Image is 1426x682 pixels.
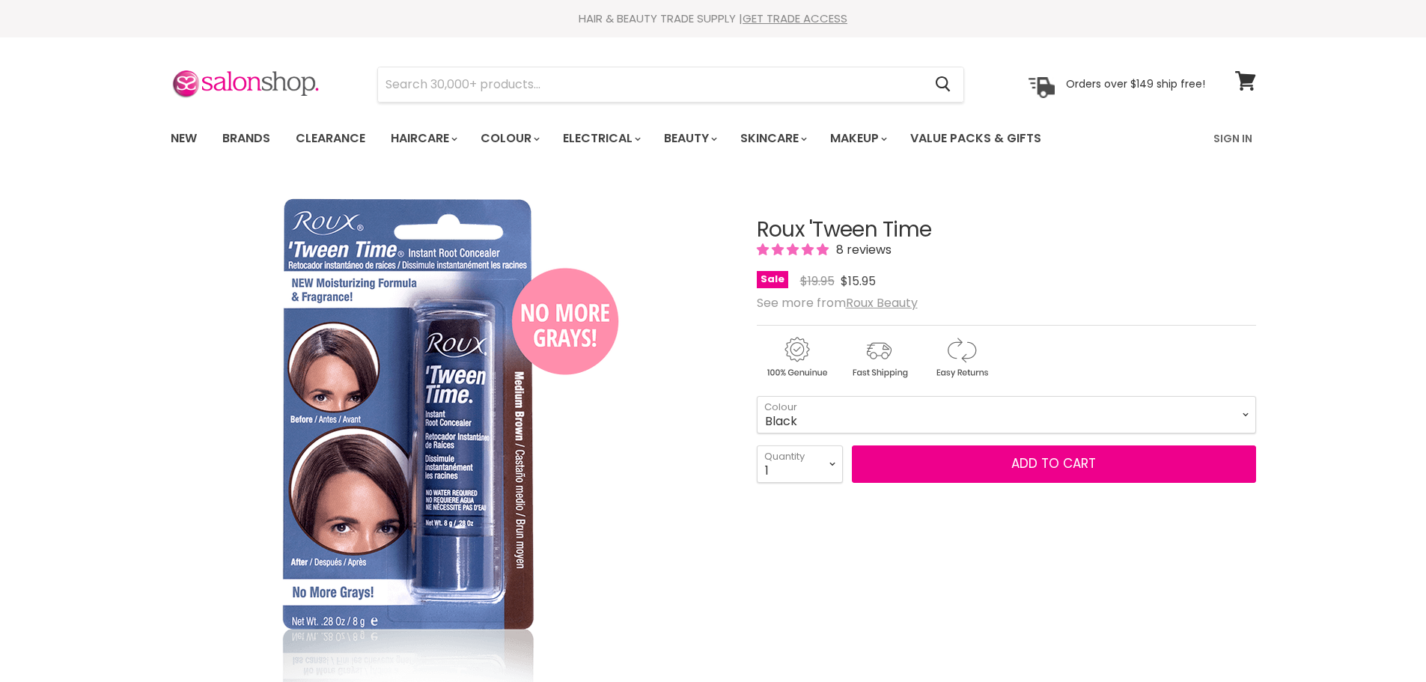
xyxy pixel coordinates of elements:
span: $15.95 [841,273,876,290]
ul: Main menu [159,117,1129,160]
a: Brands [211,123,281,154]
a: Makeup [819,123,896,154]
a: New [159,123,208,154]
img: shipping.gif [839,335,918,380]
button: Add to cart [852,445,1256,483]
select: Quantity [757,445,843,483]
span: $19.95 [800,273,835,290]
a: Value Packs & Gifts [899,123,1052,154]
span: Add to cart [1011,454,1096,472]
h1: Roux 'Tween Time [757,219,1256,242]
div: HAIR & BEAUTY TRADE SUPPLY | [152,11,1275,26]
a: Roux Beauty [846,294,918,311]
span: 8 reviews [832,241,892,258]
a: Electrical [552,123,650,154]
span: See more from [757,294,918,311]
a: Sign In [1204,123,1261,154]
nav: Main [152,117,1275,160]
button: Search [924,67,963,102]
a: GET TRADE ACCESS [743,10,847,26]
a: Skincare [729,123,816,154]
a: Colour [469,123,549,154]
a: Beauty [653,123,726,154]
p: Orders over $149 ship free! [1066,77,1205,91]
a: Haircare [380,123,466,154]
input: Search [378,67,924,102]
img: genuine.gif [757,335,836,380]
span: Sale [757,271,788,288]
span: 5.00 stars [757,241,832,258]
img: returns.gif [921,335,1001,380]
a: Clearance [284,123,377,154]
form: Product [377,67,964,103]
